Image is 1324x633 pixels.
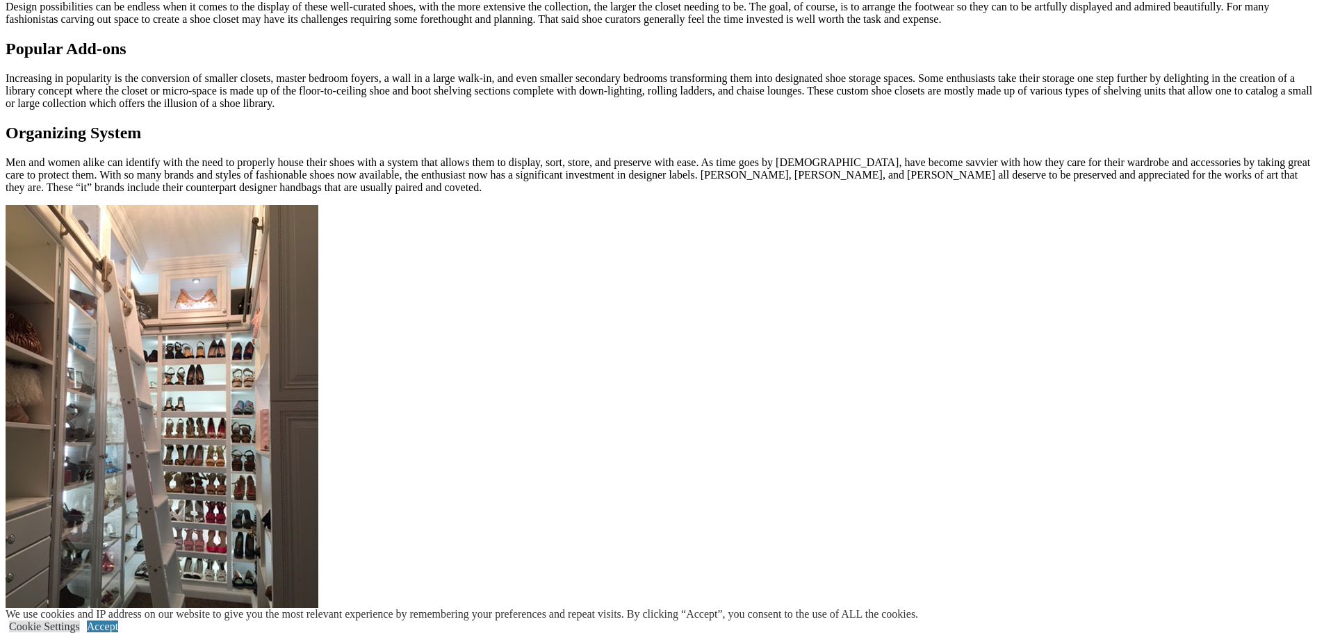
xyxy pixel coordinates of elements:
h2: Popular Add-ons [6,40,1318,58]
p: Men and women alike can identify with the need to properly house their shoes with a system that a... [6,156,1318,194]
div: We use cookies and IP address on our website to give you the most relevant experience by remember... [6,608,918,620]
img: shoe closet with library ladder [6,205,318,622]
h2: Organizing System [6,124,1318,142]
a: Cookie Settings [9,620,80,632]
p: Design possibilities can be endless when it comes to the display of these well-curated shoes, wit... [6,1,1318,26]
p: Increasing in popularity is the conversion of smaller closets, master bedroom foyers, a wall in a... [6,72,1318,110]
a: Accept [87,620,118,632]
